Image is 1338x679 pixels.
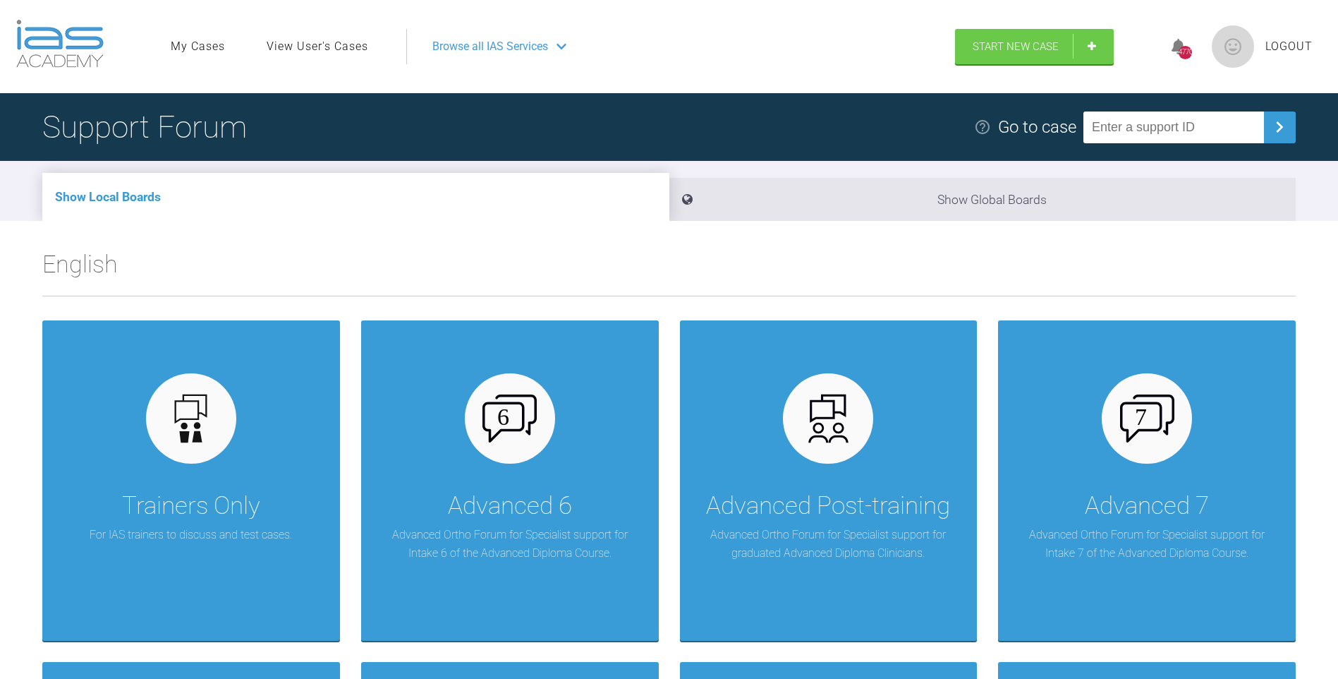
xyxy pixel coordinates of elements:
span: Browse all IAS Services [432,37,548,56]
a: My Cases [171,37,225,56]
h1: Support Forum [42,102,247,152]
p: Advanced Ortho Forum for Specialist support for Intake 6 of the Advanced Diploma Course. [382,526,638,562]
a: Trainers OnlyFor IAS trainers to discuss and test cases. [42,320,340,641]
p: Advanced Ortho Forum for Specialist support for graduated Advanced Diploma Clinicians. [701,526,956,562]
p: For IAS trainers to discuss and test cases. [90,526,292,544]
img: advanced.73cea251.svg [801,392,856,446]
img: profile.png [1212,25,1254,68]
a: Advanced 7Advanced Ortho Forum for Specialist support for Intake 7 of the Advanced Diploma Course. [998,320,1296,641]
img: advanced-7.aa0834c3.svg [1120,395,1174,443]
img: chevronRight.28bd32b0.svg [1268,116,1291,138]
div: Go to case [998,114,1076,140]
a: Advanced 6Advanced Ortho Forum for Specialist support for Intake 6 of the Advanced Diploma Course. [361,320,659,641]
img: help.e70b9f3d.svg [974,119,991,136]
div: Advanced 6 [448,486,572,526]
a: View User's Cases [267,37,368,56]
li: Show Global Boards [669,178,1296,221]
li: Show Local Boards [42,173,669,221]
div: Advanced 7 [1085,486,1209,526]
h2: English [42,245,1296,296]
a: Advanced Post-trainingAdvanced Ortho Forum for Specialist support for graduated Advanced Diploma ... [680,320,978,641]
a: Start New Case [955,29,1114,64]
div: Advanced Post-training [706,486,950,526]
img: advanced-6.cf6970cb.svg [482,395,537,443]
a: Logout [1265,37,1313,56]
p: Advanced Ortho Forum for Specialist support for Intake 7 of the Advanced Diploma Course. [1019,526,1275,562]
div: 4770 [1179,46,1192,59]
input: Enter a support ID [1083,112,1264,143]
img: default.3be3f38f.svg [164,392,218,446]
span: Start New Case [973,40,1059,53]
div: Trainers Only [122,486,260,526]
img: logo-light.3e3ef733.png [16,20,104,68]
